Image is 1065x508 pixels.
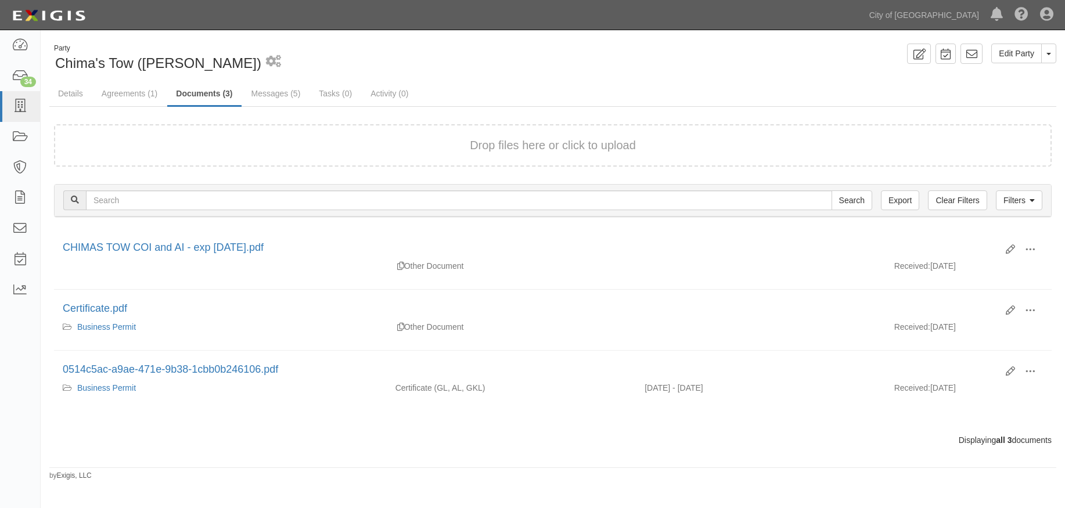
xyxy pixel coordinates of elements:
div: CHIMAS TOW COI and AI - exp 11-1-2025.pdf [63,240,997,255]
a: Export [881,190,919,210]
a: Tasks (0) [310,82,361,105]
i: 1 scheduled workflow [266,56,281,68]
button: Drop files here or click to upload [470,137,636,154]
a: CHIMAS TOW COI and AI - exp [DATE].pdf [63,242,264,253]
p: Received: [894,382,930,394]
div: General Liability Auto Liability Garage Keepers Liability [387,382,636,394]
small: by [49,471,92,481]
div: Displaying documents [45,434,1060,446]
a: Messages (5) [243,82,310,105]
div: [DATE] [886,382,1052,399]
div: Chima's Tow (Tejindar Chima) [49,44,544,73]
p: Received: [894,260,930,272]
input: Search [86,190,832,210]
input: Search [832,190,872,210]
div: Duplicate [397,260,404,272]
div: Effective - Expiration [636,260,886,261]
div: Other Document [387,260,636,272]
b: all 3 [996,435,1012,445]
a: City of [GEOGRAPHIC_DATA] [863,3,985,27]
img: logo-5460c22ac91f19d4615b14bd174203de0afe785f0fc80cf4dbbc73dc1793850b.png [9,5,89,26]
div: Effective 11/01/2024 - Expiration 11/01/2025 [636,382,886,394]
a: Edit Party [991,44,1042,63]
a: Business Permit [77,322,136,332]
a: Exigis, LLC [57,471,92,480]
div: 34 [20,77,36,87]
a: Agreements (1) [93,82,166,105]
a: Documents (3) [167,82,241,107]
i: Help Center - Complianz [1014,8,1028,22]
div: [DATE] [886,321,1052,338]
a: Filters [996,190,1042,210]
a: Certificate.pdf [63,302,127,314]
a: Business Permit [77,383,136,392]
span: Chima's Tow ([PERSON_NAME]) [55,55,261,71]
div: Party [54,44,261,53]
div: [DATE] [886,260,1052,278]
div: Business Permit [63,321,378,333]
div: 0514c5ac-a9ae-471e-9b38-1cbb0b246106.pdf [63,362,997,377]
div: Duplicate [397,321,404,333]
div: Business Permit [63,382,378,394]
p: Received: [894,321,930,333]
a: Activity (0) [362,82,417,105]
div: Certificate.pdf [63,301,997,316]
a: Details [49,82,92,105]
div: Other Document [387,321,636,333]
div: Effective - Expiration [636,321,886,322]
a: 0514c5ac-a9ae-471e-9b38-1cbb0b246106.pdf [63,363,278,375]
a: Clear Filters [928,190,987,210]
